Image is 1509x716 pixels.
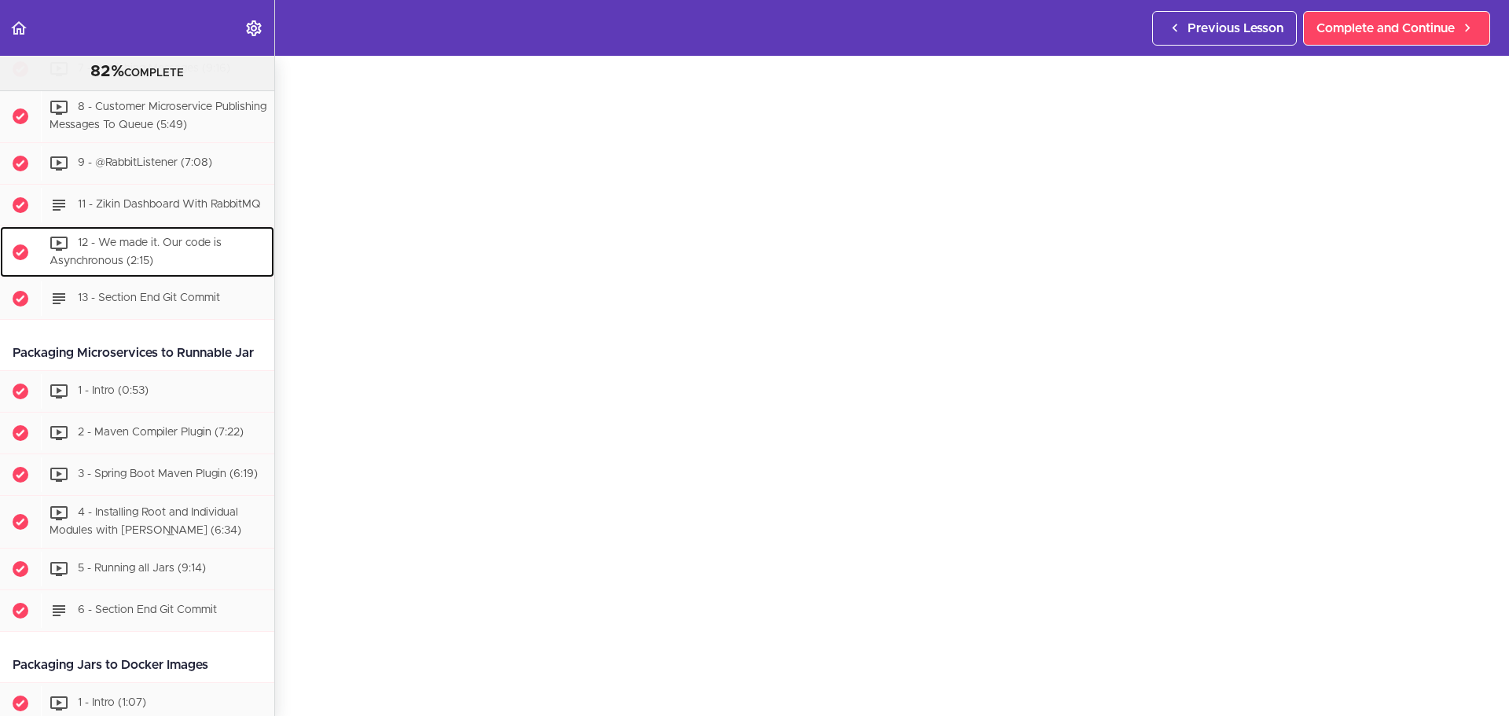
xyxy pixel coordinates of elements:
svg: Settings Menu [244,19,263,38]
span: 5 - Running all Jars (9:14) [78,563,206,574]
a: Complete and Continue [1303,11,1490,46]
span: 12 - We made it. Our code is Asynchronous (2:15) [50,237,222,266]
span: 82% [90,64,124,79]
span: 1 - Intro (0:53) [78,386,149,397]
span: Complete and Continue [1316,19,1455,38]
span: 3 - Spring Boot Maven Plugin (6:19) [78,469,258,480]
span: 2 - Maven Compiler Plugin (7:22) [78,428,244,439]
span: 13 - Section End Git Commit [78,293,220,304]
span: 8 - Customer Microservice Publishing Messages To Queue (5:49) [50,101,266,130]
span: Previous Lesson [1188,19,1283,38]
iframe: Video Player [307,46,1478,705]
span: 6 - Section End Git Commit [78,604,217,615]
a: Previous Lesson [1152,11,1297,46]
svg: Back to course curriculum [9,19,28,38]
div: COMPLETE [20,62,255,83]
span: 4 - Installing Root and Individual Modules with [PERSON_NAME] (6:34) [50,508,241,537]
span: 1 - Intro (1:07) [78,697,146,708]
span: 11 - Zikin Dashboard With RabbitMQ [78,199,261,210]
span: 9 - @RabbitListener (7:08) [78,157,212,168]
